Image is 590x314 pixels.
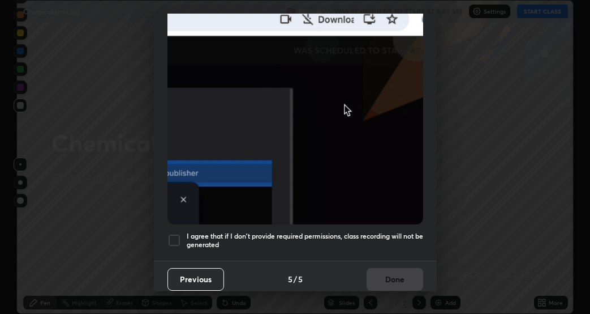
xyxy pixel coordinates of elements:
[288,273,292,285] h4: 5
[187,232,423,249] h5: I agree that if I don't provide required permissions, class recording will not be generated
[298,273,303,285] h4: 5
[294,273,297,285] h4: /
[167,268,224,291] button: Previous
